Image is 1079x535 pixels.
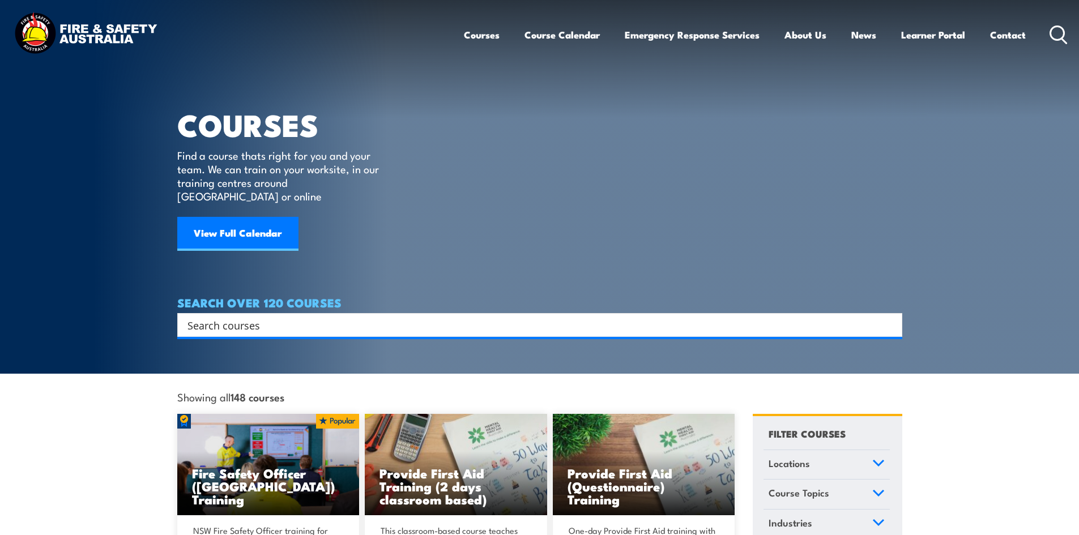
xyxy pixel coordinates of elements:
h3: Fire Safety Officer ([GEOGRAPHIC_DATA]) Training [192,466,345,506]
form: Search form [190,317,880,333]
img: Fire Safety Advisor [177,414,360,516]
a: Learner Portal [901,20,965,50]
input: Search input [187,316,877,333]
span: Industries [769,515,812,530]
h1: COURSES [177,111,395,138]
button: Search magnifier button [882,317,898,333]
a: Contact [990,20,1026,50]
a: Course Calendar [524,20,600,50]
a: Locations [764,450,890,480]
p: Find a course thats right for you and your team. We can train on your worksite, in our training c... [177,148,384,203]
a: Fire Safety Officer ([GEOGRAPHIC_DATA]) Training [177,414,360,516]
a: About Us [784,20,826,50]
a: View Full Calendar [177,217,298,251]
span: Showing all [177,391,284,403]
a: News [851,20,876,50]
span: Locations [769,456,810,471]
img: Mental Health First Aid Training (Standard) – Classroom [365,414,547,516]
a: Course Topics [764,480,890,509]
h3: Provide First Aid (Questionnaire) Training [568,466,720,506]
strong: 148 courses [231,389,284,404]
h4: FILTER COURSES [769,426,846,441]
a: Courses [464,20,500,50]
a: Provide First Aid (Questionnaire) Training [553,414,735,516]
a: Provide First Aid Training (2 days classroom based) [365,414,547,516]
span: Course Topics [769,485,829,500]
h3: Provide First Aid Training (2 days classroom based) [379,466,532,506]
h4: SEARCH OVER 120 COURSES [177,296,902,309]
a: Emergency Response Services [625,20,760,50]
img: Mental Health First Aid Training (Standard) – Blended Classroom [553,414,735,516]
